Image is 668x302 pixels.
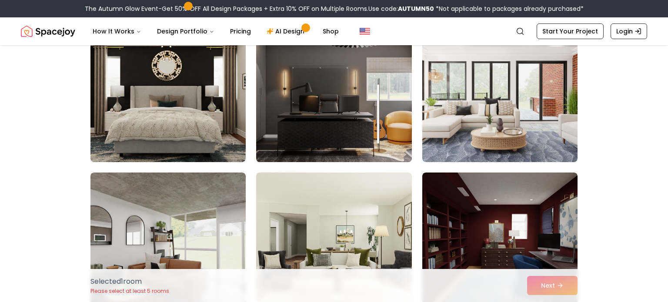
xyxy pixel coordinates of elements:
[223,23,258,40] a: Pricing
[21,23,75,40] img: Spacejoy Logo
[398,4,434,13] b: AUTUMN50
[537,23,604,39] a: Start Your Project
[360,26,370,37] img: United States
[368,4,434,13] span: Use code:
[21,23,75,40] a: Spacejoy
[316,23,346,40] a: Shop
[252,20,415,166] img: Room room-44
[150,23,221,40] button: Design Portfolio
[90,288,169,295] p: Please select at least 5 rooms
[90,276,169,287] p: Selected 1 room
[21,17,647,45] nav: Global
[85,4,584,13] div: The Autumn Glow Event-Get 50% OFF All Design Packages + Extra 10% OFF on Multiple Rooms.
[434,4,584,13] span: *Not applicable to packages already purchased*
[90,23,246,162] img: Room room-43
[260,23,314,40] a: AI Design
[611,23,647,39] a: Login
[86,23,346,40] nav: Main
[422,23,578,162] img: Room room-45
[86,23,148,40] button: How It Works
